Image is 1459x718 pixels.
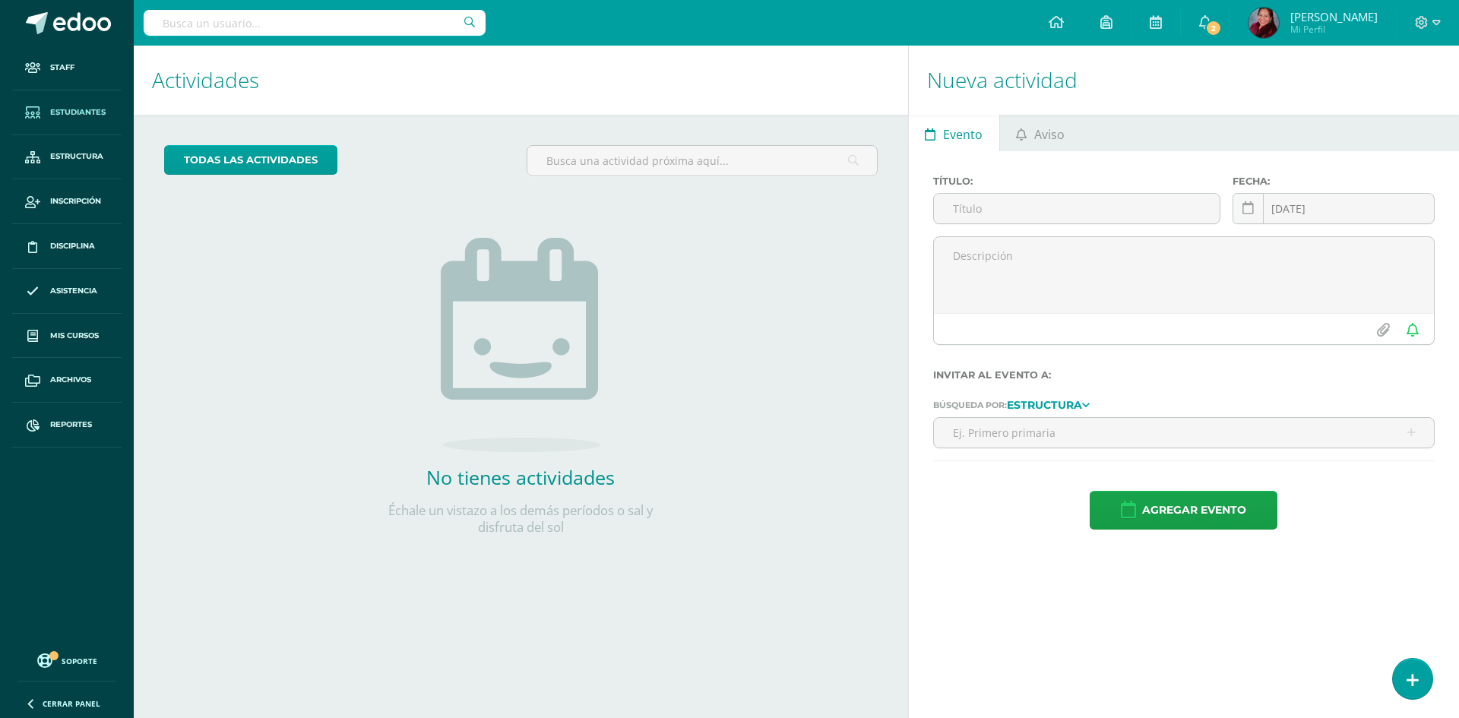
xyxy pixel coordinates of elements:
[1142,492,1246,529] span: Agregar evento
[12,224,122,269] a: Disciplina
[12,358,122,403] a: Archivos
[1233,194,1434,223] input: Fecha de entrega
[1290,9,1378,24] span: [PERSON_NAME]
[527,146,876,176] input: Busca una actividad próxima aquí...
[1000,115,1081,151] a: Aviso
[1007,398,1082,412] strong: Estructura
[12,179,122,224] a: Inscripción
[1034,116,1065,153] span: Aviso
[1090,491,1277,530] button: Agregar evento
[441,238,600,452] img: no_activities.png
[369,464,673,490] h2: No tienes actividades
[50,419,92,431] span: Reportes
[1249,8,1279,38] img: 00c1b1db20a3e38a90cfe610d2c2e2f3.png
[50,285,97,297] span: Asistencia
[50,240,95,252] span: Disciplina
[934,194,1220,223] input: Título
[369,502,673,536] p: Échale un vistazo a los demás períodos o sal y disfruta del sol
[164,145,337,175] a: todas las Actividades
[50,106,106,119] span: Estudiantes
[12,90,122,135] a: Estudiantes
[43,698,100,709] span: Cerrar panel
[144,10,486,36] input: Busca un usuario...
[909,115,999,151] a: Evento
[12,403,122,448] a: Reportes
[12,46,122,90] a: Staff
[943,116,983,153] span: Evento
[1233,176,1435,187] label: Fecha:
[50,150,103,163] span: Estructura
[50,330,99,342] span: Mis cursos
[927,46,1441,115] h1: Nueva actividad
[1290,23,1378,36] span: Mi Perfil
[12,135,122,180] a: Estructura
[12,269,122,314] a: Asistencia
[12,314,122,359] a: Mis cursos
[933,400,1007,410] span: Búsqueda por:
[50,374,91,386] span: Archivos
[1205,20,1222,36] span: 2
[933,369,1435,381] label: Invitar al evento a:
[50,195,101,207] span: Inscripción
[1007,399,1090,410] a: Estructura
[934,418,1434,448] input: Ej. Primero primaria
[933,176,1221,187] label: Título:
[18,650,116,670] a: Soporte
[50,62,74,74] span: Staff
[152,46,890,115] h1: Actividades
[62,656,97,666] span: Soporte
